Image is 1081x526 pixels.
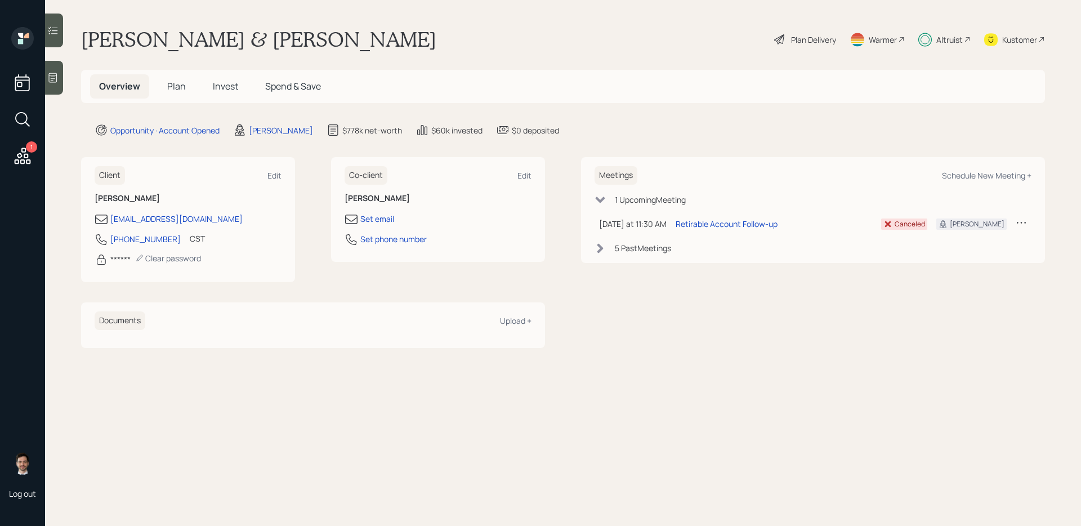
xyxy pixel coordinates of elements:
div: Canceled [895,219,925,229]
div: $778k net-worth [342,124,402,136]
img: jonah-coleman-headshot.png [11,452,34,475]
div: [DATE] at 11:30 AM [599,218,667,230]
div: CST [190,233,205,244]
div: Warmer [869,34,897,46]
div: Schedule New Meeting + [942,170,1031,181]
span: Spend & Save [265,80,321,92]
h6: Client [95,166,125,185]
span: Invest [213,80,238,92]
div: Kustomer [1002,34,1037,46]
div: Edit [517,170,531,181]
span: Plan [167,80,186,92]
div: Set email [360,213,394,225]
h6: [PERSON_NAME] [345,194,531,203]
div: [PERSON_NAME] [950,219,1004,229]
h1: [PERSON_NAME] & [PERSON_NAME] [81,27,436,52]
h6: Documents [95,311,145,330]
div: $60k invested [431,124,483,136]
div: [EMAIL_ADDRESS][DOMAIN_NAME] [110,213,243,225]
div: Opportunity · Account Opened [110,124,220,136]
div: 1 Upcoming Meeting [615,194,686,206]
span: Overview [99,80,140,92]
div: Upload + [500,315,531,326]
h6: [PERSON_NAME] [95,194,282,203]
div: Log out [9,488,36,499]
div: [PERSON_NAME] [249,124,313,136]
div: Set phone number [360,233,427,245]
div: Altruist [936,34,963,46]
div: Plan Delivery [791,34,836,46]
div: Retirable Account Follow-up [676,218,778,230]
div: [PHONE_NUMBER] [110,233,181,245]
div: Edit [267,170,282,181]
h6: Meetings [595,166,637,185]
div: Clear password [135,253,201,264]
div: 1 [26,141,37,153]
div: $0 deposited [512,124,559,136]
h6: Co-client [345,166,387,185]
div: 5 Past Meeting s [615,242,671,254]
